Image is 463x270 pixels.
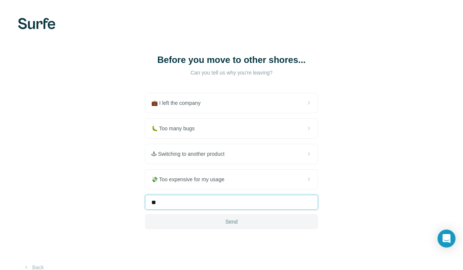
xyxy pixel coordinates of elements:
p: Can you tell us why you're leaving? [157,69,306,76]
div: Open Intercom Messenger [438,230,456,248]
span: Send [226,218,238,225]
button: Send [145,214,318,229]
h1: Before you move to other shores... [157,54,306,66]
img: Surfe's logo [18,18,55,29]
span: 💸 Too expensive for my usage [151,176,230,183]
span: 🕹 Switching to another product [151,150,230,158]
span: 💼 I left the company [151,99,206,107]
span: 🐛 Too many bugs [151,125,201,132]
